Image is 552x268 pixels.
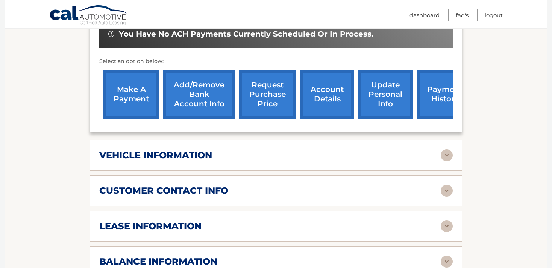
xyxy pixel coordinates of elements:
a: Add/Remove bank account info [163,70,235,119]
p: Select an option below: [99,57,453,66]
a: make a payment [103,70,159,119]
a: Dashboard [409,9,440,21]
span: You have no ACH payments currently scheduled or in process. [119,29,373,39]
a: update personal info [358,70,413,119]
h2: customer contact info [99,185,228,196]
img: alert-white.svg [108,31,114,37]
img: accordion-rest.svg [441,149,453,161]
a: Logout [485,9,503,21]
img: accordion-rest.svg [441,185,453,197]
a: account details [300,70,354,119]
a: FAQ's [456,9,469,21]
h2: lease information [99,221,202,232]
a: request purchase price [239,70,296,119]
img: accordion-rest.svg [441,256,453,268]
h2: vehicle information [99,150,212,161]
img: accordion-rest.svg [441,220,453,232]
a: Cal Automotive [49,5,128,27]
h2: balance information [99,256,217,267]
a: payment history [417,70,473,119]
